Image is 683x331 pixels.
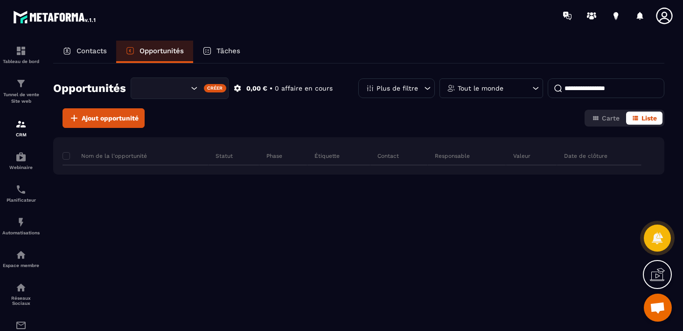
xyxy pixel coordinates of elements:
a: automationsautomationsEspace membre [2,242,40,275]
p: Automatisations [2,230,40,235]
p: Nom de la l'opportunité [63,152,147,160]
p: Valeur [513,152,530,160]
p: Opportunités [139,47,184,55]
p: Webinaire [2,165,40,170]
img: logo [13,8,97,25]
span: Liste [641,114,657,122]
p: Tout le monde [458,85,503,92]
img: automations [15,217,27,228]
p: CRM [2,132,40,137]
img: email [15,320,27,331]
a: schedulerschedulerPlanificateur [2,177,40,210]
p: Responsable [435,152,470,160]
button: Liste [626,112,662,125]
p: Tunnel de vente Site web [2,92,40,105]
p: Planificateur [2,197,40,203]
p: Phase [266,152,282,160]
img: formation [15,119,27,130]
p: Statut [216,152,233,160]
button: Ajout opportunité [63,108,145,128]
div: Ouvrir le chat [644,294,672,322]
p: 0,00 € [246,84,267,93]
p: Contact [377,152,399,160]
p: Étiquette [314,152,340,160]
span: Carte [602,114,620,122]
p: Date de clôture [564,152,607,160]
a: social-networksocial-networkRéseaux Sociaux [2,275,40,313]
p: 0 affaire en cours [275,84,333,93]
h2: Opportunités [53,79,126,98]
img: automations [15,249,27,261]
img: automations [15,151,27,162]
p: Espace membre [2,263,40,268]
p: Réseaux Sociaux [2,296,40,306]
a: Opportunités [116,41,193,63]
p: Plus de filtre [376,85,418,92]
span: Ajout opportunité [82,113,139,123]
input: Search for option [139,83,188,93]
img: formation [15,78,27,89]
a: formationformationTableau de bord [2,38,40,71]
div: Search for option [131,77,229,99]
p: Contacts [77,47,107,55]
p: • [270,84,272,93]
a: Contacts [53,41,116,63]
img: scheduler [15,184,27,195]
img: social-network [15,282,27,293]
p: Tableau de bord [2,59,40,64]
button: Carte [586,112,625,125]
a: formationformationTunnel de vente Site web [2,71,40,112]
a: formationformationCRM [2,112,40,144]
img: formation [15,45,27,56]
a: Tâches [193,41,250,63]
a: automationsautomationsAutomatisations [2,210,40,242]
p: Tâches [216,47,240,55]
div: Créer [204,84,227,92]
a: automationsautomationsWebinaire [2,144,40,177]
